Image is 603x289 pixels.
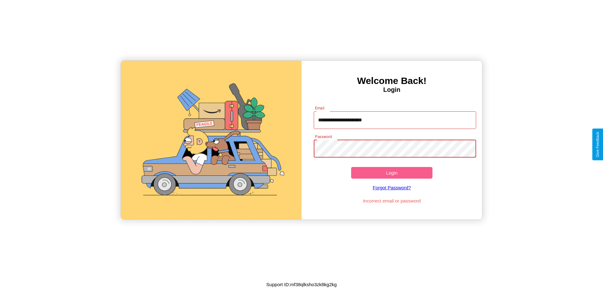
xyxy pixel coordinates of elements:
[311,197,473,205] p: Incorrect email or password
[301,75,482,86] h3: Welcome Back!
[311,179,473,197] a: Forgot Password?
[266,280,337,289] p: Support ID: mf38qlksho3zk8kg2kg
[121,61,301,220] img: gif
[301,86,482,93] h4: Login
[315,105,325,111] label: Email
[351,167,432,179] button: Login
[595,132,600,157] div: Give Feedback
[315,134,332,139] label: Password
